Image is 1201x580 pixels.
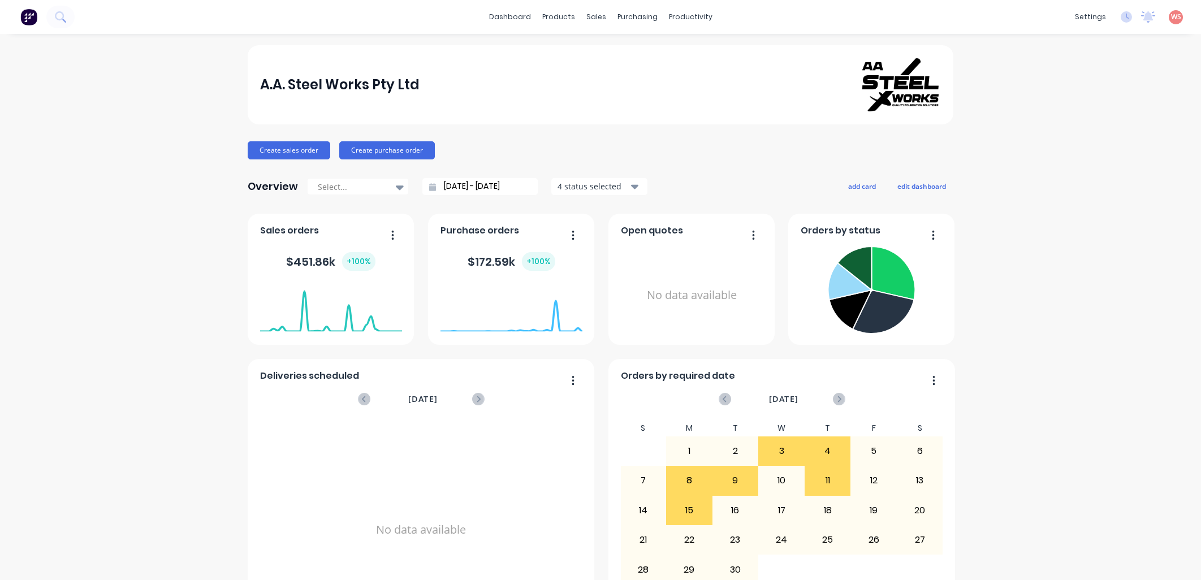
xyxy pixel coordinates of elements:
[759,496,804,525] div: 17
[621,242,763,349] div: No data available
[248,175,298,198] div: Overview
[667,437,712,465] div: 1
[758,420,805,436] div: W
[713,496,758,525] div: 16
[581,8,612,25] div: sales
[468,252,555,271] div: $ 172.59k
[801,224,880,237] span: Orders by status
[621,369,735,383] span: Orders by required date
[805,526,850,554] div: 25
[483,8,537,25] a: dashboard
[805,466,850,495] div: 11
[805,437,850,465] div: 4
[620,420,667,436] div: S
[712,420,759,436] div: T
[522,252,555,271] div: + 100 %
[551,178,647,195] button: 4 status selected
[897,466,943,495] div: 13
[666,420,712,436] div: M
[897,496,943,525] div: 20
[713,526,758,554] div: 23
[612,8,663,25] div: purchasing
[897,420,943,436] div: S
[667,526,712,554] div: 22
[663,8,718,25] div: productivity
[20,8,37,25] img: Factory
[850,420,897,436] div: F
[769,393,798,405] span: [DATE]
[713,466,758,495] div: 9
[667,496,712,525] div: 15
[260,73,420,96] div: A.A. Steel Works Pty Ltd
[408,393,438,405] span: [DATE]
[759,466,804,495] div: 10
[537,8,581,25] div: products
[851,526,896,554] div: 26
[841,179,883,193] button: add card
[621,224,683,237] span: Open quotes
[851,437,896,465] div: 5
[759,526,804,554] div: 24
[621,496,666,525] div: 14
[667,466,712,495] div: 8
[339,141,435,159] button: Create purchase order
[1069,8,1112,25] div: settings
[621,526,666,554] div: 21
[759,437,804,465] div: 3
[897,437,943,465] div: 6
[342,252,375,271] div: + 100 %
[805,496,850,525] div: 18
[862,58,941,112] img: A.A. Steel Works Pty Ltd
[890,179,953,193] button: edit dashboard
[248,141,330,159] button: Create sales order
[260,224,319,237] span: Sales orders
[286,252,375,271] div: $ 451.86k
[558,180,629,192] div: 4 status selected
[713,437,758,465] div: 2
[440,224,519,237] span: Purchase orders
[851,496,896,525] div: 19
[1171,12,1181,22] span: WS
[851,466,896,495] div: 12
[897,526,943,554] div: 27
[621,466,666,495] div: 7
[805,420,851,436] div: T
